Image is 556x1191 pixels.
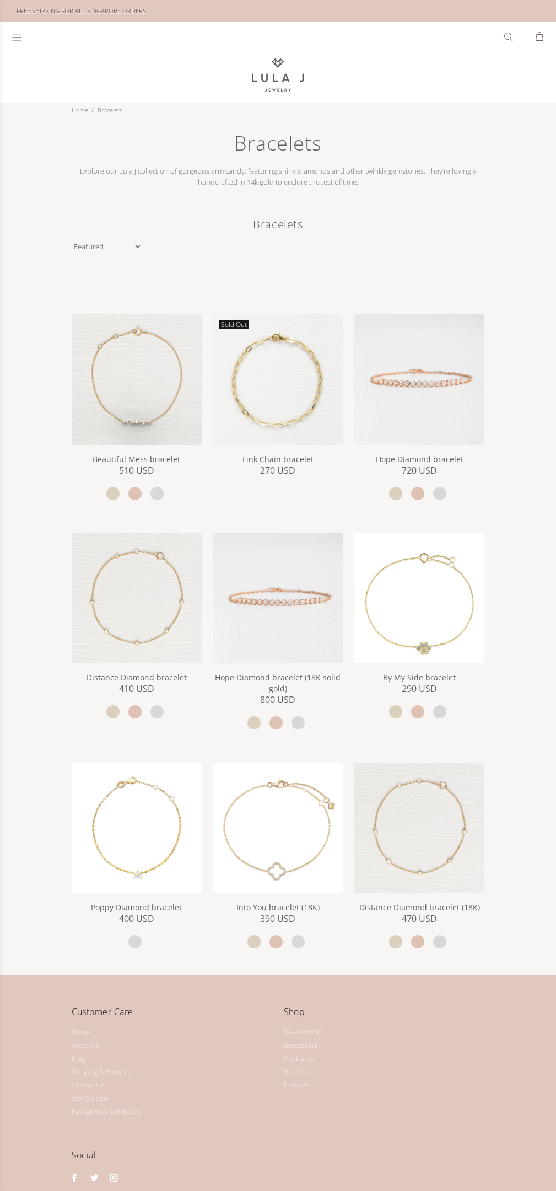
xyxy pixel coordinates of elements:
[354,314,485,445] img: Hope Diamond bracelet
[72,763,202,893] img: Poppy Diamond bracelet
[213,763,343,893] img: Into You bracelet (18K)
[354,763,485,893] img: Distance Diamond bracelet (18K)
[87,672,187,683] a: Distance Diamond bracelet
[72,533,202,664] img: Distance Diamond bracelet
[402,465,437,476] span: 720 USD
[119,683,154,694] span: 410 USD
[72,1065,129,1079] a: Shipping & Returns
[119,465,154,476] span: 510 USD
[242,454,314,464] a: Link Chain bracelet
[213,822,343,832] a: Into You bracelet (18K)
[72,592,202,602] a: Distance Diamond bracelet
[402,683,437,694] span: 290 USD
[72,1092,109,1105] a: Sizing Guide
[66,131,490,187] div: Explore our Lula J collection of gorgeous arm candy, featuring shiny diamonds and other twinkly g...
[284,1026,322,1039] a: New Arrivals
[284,1079,309,1092] a: Earrings
[213,592,343,602] a: Hope Diamond bracelet (18K solid gold)
[284,1039,318,1052] a: Bestsellers
[236,902,320,913] a: Into You bracelet (18K)
[359,902,480,913] a: Distance Diamond bracelet (18K)
[213,533,343,664] img: Hope Diamond bracelet (18K solid gold)
[260,465,295,476] span: 270 USD
[91,103,126,118] li: Bracelets
[354,592,485,602] a: By My Side bracelet
[376,454,463,464] a: Hope Diamond bracelet
[354,822,485,832] a: Distance Diamond bracelet (18K)
[260,694,295,705] span: 800 USD
[72,1026,90,1039] a: Home
[72,1079,104,1092] a: Contact Us
[93,454,180,464] a: Beautiful Mess bracelet
[72,374,202,384] a: Beautiful Mess bracelet
[284,1005,485,1027] h4: Shop
[284,1052,315,1065] a: Necklaces
[72,1039,99,1052] a: About Us
[17,5,146,17] div: FREE SHIPPING FOR ALL SINGAPORE ORDERS
[72,106,88,114] a: Home
[72,1052,85,1065] a: Blog
[354,374,485,384] a: Hope Diamond bracelet
[260,913,295,924] span: 390 USD
[383,672,456,683] a: By My Side bracelet
[66,131,490,165] h1: Bracelets
[72,1148,273,1171] h4: Social
[72,216,485,242] h1: Bracelets
[213,314,343,445] img: Link Chain bracelet
[215,672,341,694] a: Hope Diamond bracelet (18K solid gold)
[402,913,437,924] span: 470 USD
[284,1065,312,1079] a: Bracelets
[213,374,343,384] a: Link Chain bracelet Sold Out
[72,822,202,832] a: Poppy Diamond bracelet
[72,1005,273,1027] h4: Customer Care
[354,533,485,664] img: By My Side bracelet
[72,314,202,445] img: Beautiful Mess bracelet
[91,902,182,913] a: Poppy Diamond bracelet
[119,913,154,924] span: 400 USD
[219,320,249,329] span: Sold Out
[72,1105,141,1118] a: Packaging & Gift Boxes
